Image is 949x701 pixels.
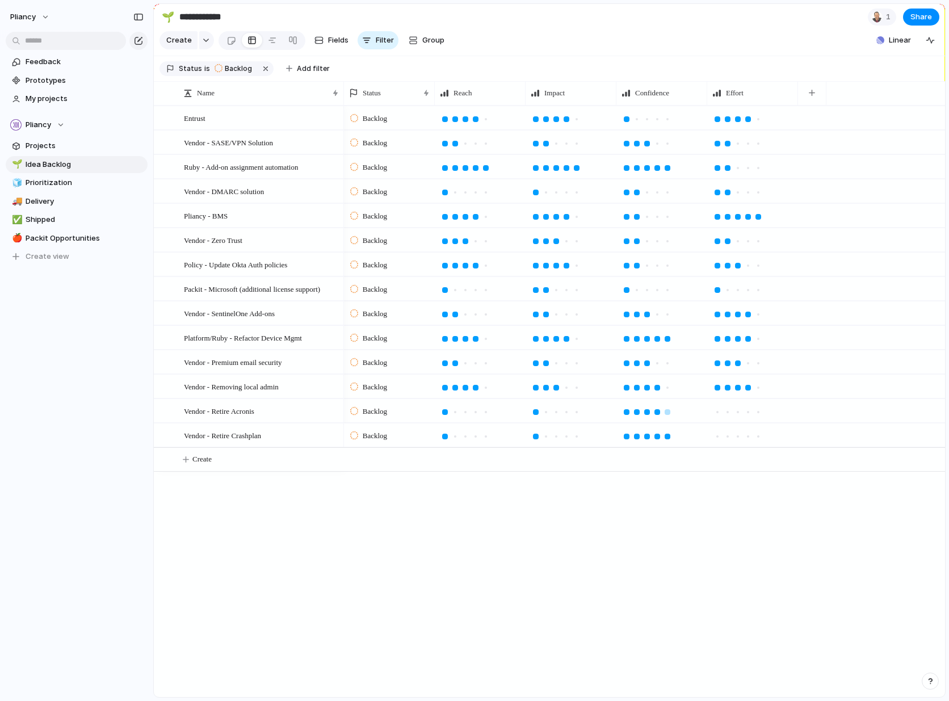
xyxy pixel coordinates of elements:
[376,35,394,46] span: Filter
[363,186,387,198] span: Backlog
[197,87,215,99] span: Name
[6,248,148,265] button: Create view
[184,160,298,173] span: Ruby - Add-on assignment automation
[453,87,472,99] span: Reach
[184,380,279,393] span: Vendor - Removing local admin
[363,137,387,149] span: Backlog
[10,214,22,225] button: ✅
[6,53,148,70] a: Feedback
[184,331,302,344] span: Platform/Ruby - Refactor Device Mgmt
[12,158,20,171] div: 🌱
[6,90,148,107] a: My projects
[6,156,148,173] a: 🌱Idea Backlog
[12,213,20,226] div: ✅
[12,195,20,208] div: 🚚
[5,8,56,26] button: Pliancy
[12,232,20,245] div: 🍎
[184,209,228,222] span: Pliancy - BMS
[184,258,287,271] span: Policy - Update Okta Auth policies
[903,9,939,26] button: Share
[26,119,51,131] span: Pliancy
[184,355,282,368] span: Vendor - Premium email security
[166,35,192,46] span: Create
[544,87,565,99] span: Impact
[363,259,387,271] span: Backlog
[26,93,144,104] span: My projects
[159,31,198,49] button: Create
[184,404,254,417] span: Vendor - Retire Acronis
[363,211,387,222] span: Backlog
[26,159,144,170] span: Idea Backlog
[204,64,210,74] span: is
[726,87,744,99] span: Effort
[184,282,320,295] span: Packit - Microsoft (additional license support)
[179,64,202,74] span: Status
[363,381,387,393] span: Backlog
[26,214,144,225] span: Shipped
[10,196,22,207] button: 🚚
[184,111,205,124] span: Entrust
[910,11,932,23] span: Share
[26,177,144,188] span: Prioritization
[211,62,259,75] button: Backlog
[363,162,387,173] span: Backlog
[26,140,144,152] span: Projects
[202,62,212,75] button: is
[635,87,669,99] span: Confidence
[184,233,242,246] span: Vendor - Zero Trust
[363,333,387,344] span: Backlog
[6,72,148,89] a: Prototypes
[184,429,261,442] span: Vendor - Retire Crashplan
[225,64,252,74] span: Backlog
[363,113,387,124] span: Backlog
[26,233,144,244] span: Packit Opportunities
[162,9,174,24] div: 🌱
[159,8,177,26] button: 🌱
[363,406,387,417] span: Backlog
[184,136,273,149] span: Vendor - SASE/VPN Solution
[184,307,275,320] span: Vendor - SentinelOne Add-ons
[6,174,148,191] a: 🧊Prioritization
[422,35,444,46] span: Group
[403,31,450,49] button: Group
[886,11,894,23] span: 1
[6,137,148,154] a: Projects
[10,11,36,23] span: Pliancy
[10,159,22,170] button: 🌱
[363,235,387,246] span: Backlog
[363,284,387,295] span: Backlog
[889,35,911,46] span: Linear
[26,196,144,207] span: Delivery
[10,177,22,188] button: 🧊
[363,308,387,320] span: Backlog
[6,230,148,247] a: 🍎Packit Opportunities
[363,430,387,442] span: Backlog
[192,454,212,465] span: Create
[872,32,916,49] button: Linear
[6,193,148,210] a: 🚚Delivery
[358,31,398,49] button: Filter
[363,87,381,99] span: Status
[297,64,330,74] span: Add filter
[10,233,22,244] button: 🍎
[328,35,348,46] span: Fields
[12,177,20,190] div: 🧊
[310,31,353,49] button: Fields
[279,61,337,77] button: Add filter
[6,116,148,133] button: Pliancy
[184,184,264,198] span: Vendor - DMARC solution
[6,211,148,228] a: ✅Shipped
[26,251,69,262] span: Create view
[363,357,387,368] span: Backlog
[26,56,144,68] span: Feedback
[26,75,144,86] span: Prototypes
